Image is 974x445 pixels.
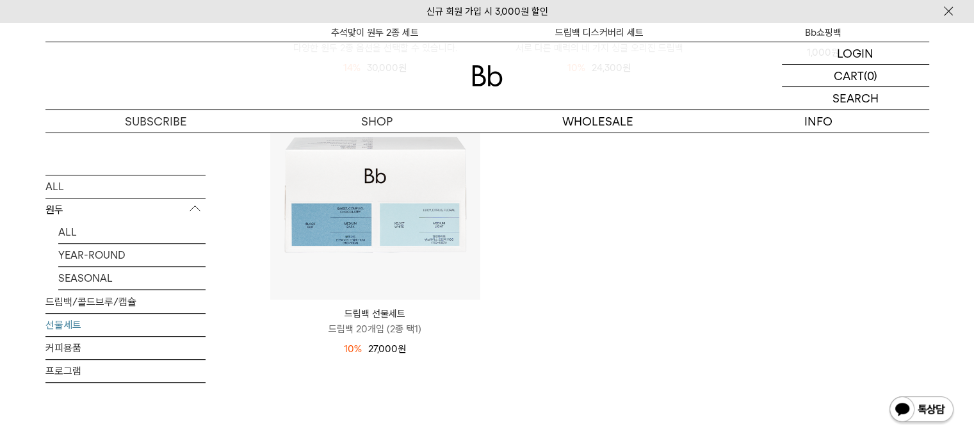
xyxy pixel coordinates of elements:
a: 신규 회원 가입 시 3,000원 할인 [426,6,548,17]
p: INFO [708,110,929,133]
a: 프로그램 [45,360,206,382]
p: 드립백 선물세트 [270,306,480,321]
img: 카카오톡 채널 1:1 채팅 버튼 [888,395,955,426]
p: 드립백 20개입 (2종 택1) [270,321,480,337]
p: CART [834,65,864,86]
a: YEAR-ROUND [58,244,206,266]
a: 선물세트 [45,314,206,336]
img: 로고 [472,65,503,86]
a: ALL [45,175,206,198]
a: SHOP [266,110,487,133]
div: 10% [344,341,362,357]
a: CART (0) [782,65,929,87]
p: WHOLESALE [487,110,708,133]
p: SEARCH [832,87,879,109]
img: 드립백 선물세트 [270,90,480,300]
a: SUBSCRIBE [45,110,266,133]
p: (0) [864,65,877,86]
a: 커피용품 [45,337,206,359]
a: SEASONAL [58,267,206,289]
p: 원두 [45,198,206,222]
span: 원 [398,343,406,355]
p: LOGIN [837,42,873,64]
a: ALL [58,221,206,243]
span: 27,000 [368,343,406,355]
a: 드립백/콜드브루/캡슐 [45,291,206,313]
a: 드립백 선물세트 드립백 20개입 (2종 택1) [270,306,480,337]
a: LOGIN [782,42,929,65]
